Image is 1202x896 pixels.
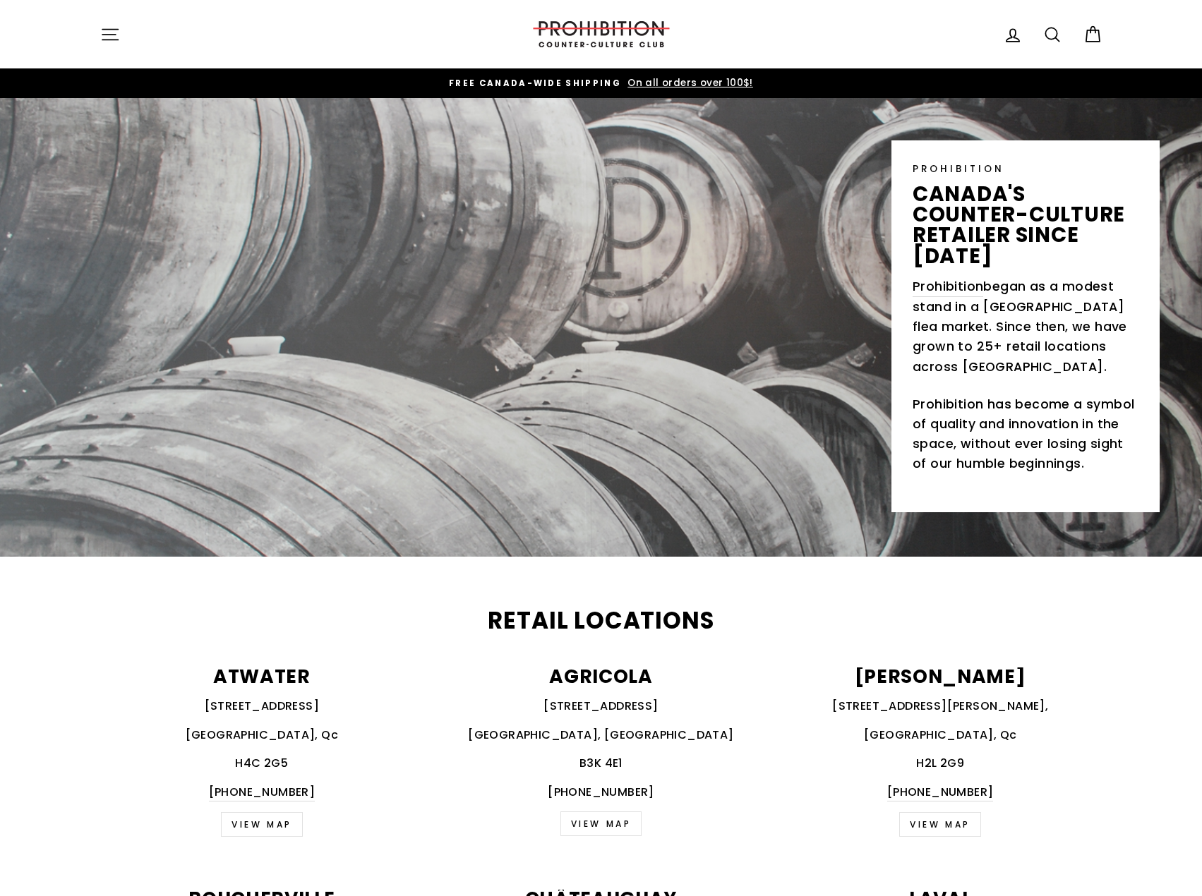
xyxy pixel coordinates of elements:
p: [GEOGRAPHIC_DATA], Qc [100,726,424,744]
p: Prohibition has become a symbol of quality and innovation in the space, without ever losing sight... [913,394,1138,474]
h2: Retail Locations [100,610,1102,633]
p: AGRICOLA [439,667,763,686]
a: Prohibition [913,277,983,297]
span: FREE CANADA-WIDE SHIPPING [449,78,621,89]
span: On all orders over 100$! [624,76,753,90]
p: [GEOGRAPHIC_DATA], Qc [779,726,1102,744]
p: ATWATER [100,667,424,686]
p: H4C 2G5 [100,754,424,773]
a: FREE CANADA-WIDE SHIPPING On all orders over 100$! [104,75,1099,91]
p: [PERSON_NAME] [779,667,1102,686]
p: [STREET_ADDRESS] [439,697,763,715]
p: H2L 2G9 [779,754,1102,773]
p: [STREET_ADDRESS] [100,697,424,715]
p: began as a modest stand in a [GEOGRAPHIC_DATA] flea market. Since then, we have grown to 25+ reta... [913,277,1138,377]
p: PROHIBITION [913,162,1138,176]
p: [PHONE_NUMBER] [439,783,763,801]
p: [GEOGRAPHIC_DATA], [GEOGRAPHIC_DATA] [439,726,763,744]
p: [STREET_ADDRESS][PERSON_NAME], [779,697,1102,715]
a: VIEW MAP [221,812,303,837]
a: [PHONE_NUMBER] [887,783,994,802]
p: canada's counter-culture retailer since [DATE] [913,183,1138,266]
img: PROHIBITION COUNTER-CULTURE CLUB [531,21,672,47]
p: B3K 4E1 [439,754,763,773]
a: VIEW MAP [560,811,642,836]
a: [PHONE_NUMBER] [209,783,315,802]
a: view map [899,812,981,837]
